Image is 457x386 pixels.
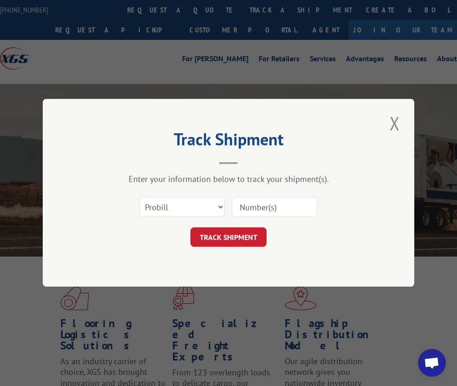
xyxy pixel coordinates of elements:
h2: Track Shipment [89,133,368,150]
div: Enter your information below to track your shipment(s). [89,174,368,185]
a: Open chat [418,349,446,377]
button: TRACK SHIPMENT [190,228,267,247]
button: Close modal [387,110,403,136]
input: Number(s) [232,198,317,217]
